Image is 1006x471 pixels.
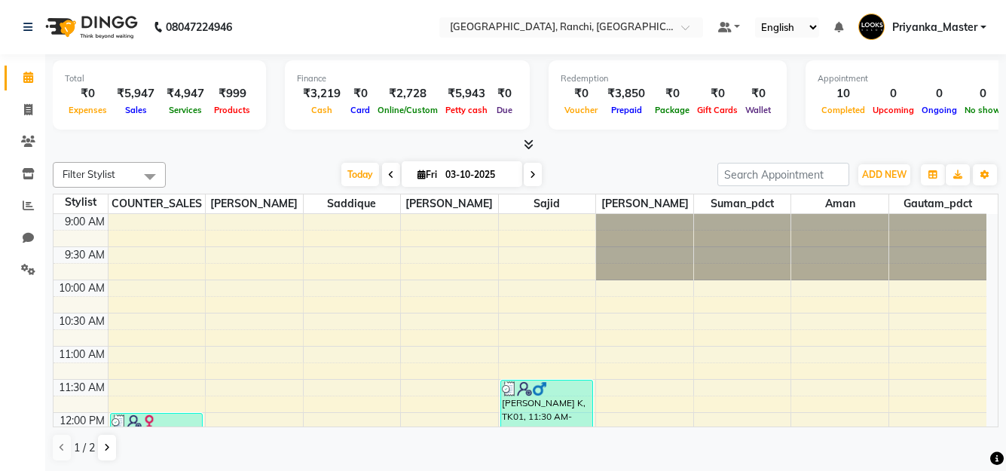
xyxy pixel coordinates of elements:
[818,105,869,115] span: Completed
[961,85,1004,102] div: 0
[56,380,108,396] div: 11:30 AM
[918,85,961,102] div: 0
[717,163,849,186] input: Search Appointment
[561,72,775,85] div: Redemption
[442,85,491,102] div: ₹5,943
[858,14,885,40] img: Priyanka_Master
[374,105,442,115] span: Online/Custom
[858,164,910,185] button: ADD NEW
[869,85,918,102] div: 0
[693,105,742,115] span: Gift Cards
[491,85,518,102] div: ₹0
[161,85,210,102] div: ₹4,947
[918,105,961,115] span: Ongoing
[441,164,516,186] input: 2025-10-03
[693,85,742,102] div: ₹0
[65,72,254,85] div: Total
[54,194,108,210] div: Stylist
[62,247,108,263] div: 9:30 AM
[499,194,596,213] span: Sajid
[596,194,693,213] span: [PERSON_NAME]
[74,440,95,456] span: 1 / 2
[111,85,161,102] div: ₹5,947
[961,105,1004,115] span: No show
[165,105,206,115] span: Services
[561,105,601,115] span: Voucher
[297,85,347,102] div: ₹3,219
[493,105,516,115] span: Due
[56,280,108,296] div: 10:00 AM
[501,381,592,461] div: [PERSON_NAME] K, TK01, 11:30 AM-12:45 PM, Stylist Cut(M),[PERSON_NAME] Styling
[166,6,232,48] b: 08047224946
[601,85,651,102] div: ₹3,850
[304,194,401,213] span: Saddique
[307,105,336,115] span: Cash
[818,85,869,102] div: 10
[347,105,374,115] span: Card
[63,168,115,180] span: Filter Stylist
[38,6,142,48] img: logo
[374,85,442,102] div: ₹2,728
[561,85,601,102] div: ₹0
[109,194,206,213] span: COUNTER_SALES
[651,85,693,102] div: ₹0
[65,105,111,115] span: Expenses
[869,105,918,115] span: Upcoming
[206,194,303,213] span: [PERSON_NAME]
[742,105,775,115] span: Wallet
[341,163,379,186] span: Today
[62,214,108,230] div: 9:00 AM
[65,85,111,102] div: ₹0
[607,105,646,115] span: Prepaid
[889,194,986,213] span: Gautam_pdct
[694,194,791,213] span: Suman_pdct
[56,347,108,362] div: 11:00 AM
[347,85,374,102] div: ₹0
[210,105,254,115] span: Products
[862,169,907,180] span: ADD NEW
[56,313,108,329] div: 10:30 AM
[414,169,441,180] span: Fri
[401,194,498,213] span: [PERSON_NAME]
[651,105,693,115] span: Package
[297,72,518,85] div: Finance
[818,72,1004,85] div: Appointment
[791,194,888,213] span: Aman
[742,85,775,102] div: ₹0
[892,20,977,35] span: Priyanka_Master
[210,85,254,102] div: ₹999
[121,105,151,115] span: Sales
[57,413,108,429] div: 12:00 PM
[442,105,491,115] span: Petty cash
